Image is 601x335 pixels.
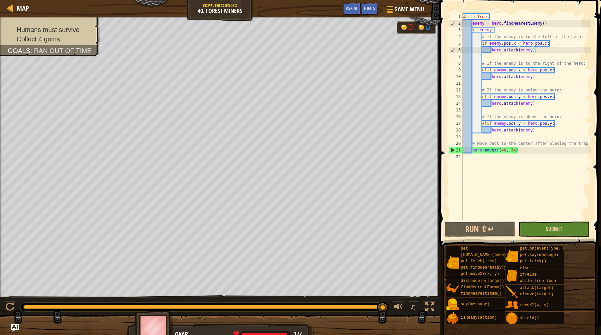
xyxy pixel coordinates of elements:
[11,324,19,332] button: Ask AI
[461,279,504,283] span: distanceTo(target)
[30,47,34,54] span: :
[449,47,463,53] div: 6
[446,312,459,324] img: portrait.png
[520,259,546,264] span: pet.trick()
[449,153,463,160] div: 22
[461,259,497,264] span: pet.fetch(item)
[520,246,582,251] span: pet.on(eventType, handler)
[546,225,562,233] span: Submit
[461,302,489,307] span: say(message)
[449,20,463,27] div: 2
[449,147,463,153] div: 21
[520,279,556,283] span: while-true loop
[461,265,526,270] span: pet.findNearestByType(type)
[449,27,463,33] div: 3
[461,285,504,290] span: findNearestEnemy()
[8,25,93,34] li: Humans must survive
[446,256,459,269] img: portrait.png
[449,140,463,147] div: 20
[17,35,62,43] span: Collect 4 gems.
[8,34,93,44] li: Collect 4 gems.
[449,33,463,40] div: 4
[461,253,509,257] span: [DOMAIN_NAME](enemy)
[449,73,463,80] div: 10
[382,3,428,18] button: Game Menu
[520,253,558,257] span: pet.say(message)
[520,286,554,290] span: attack(target)
[34,47,91,54] span: Ran out of time
[423,301,436,315] button: Toggle fullscreen
[449,93,463,100] div: 13
[343,3,361,15] button: Ask AI
[449,67,463,73] div: 9
[520,316,539,321] span: shield()
[520,303,549,307] span: moveXY(x, y)
[410,302,417,312] span: ♫
[392,301,405,315] button: Adjust volume
[13,4,29,13] a: Map
[449,53,463,60] div: 7
[519,222,589,237] button: Submit
[520,266,530,271] span: else
[449,113,463,120] div: 16
[446,282,459,295] img: portrait.png
[394,5,424,14] span: Game Menu
[409,301,420,315] button: ♫
[461,315,497,320] span: isReady(action)
[449,40,463,47] div: 5
[449,133,463,140] div: 19
[506,312,518,325] img: portrait.png
[461,246,468,251] span: pet
[449,100,463,107] div: 14
[520,272,537,277] span: if/else
[364,5,375,11] span: Hints
[449,80,463,87] div: 11
[17,26,79,33] span: Humans must survive
[449,87,463,93] div: 12
[17,4,29,13] span: Map
[506,286,518,298] img: portrait.png
[444,222,515,237] button: Run ⇧↵
[461,272,499,276] span: pet.moveXY(x, y)
[449,120,463,127] div: 17
[449,13,463,20] div: 1
[506,250,518,262] img: portrait.png
[425,23,432,31] div: 0
[397,21,436,34] div: Team 'humans' has 0 gold. Team 'ogres' has 0 gold.
[506,299,518,312] img: portrait.png
[3,301,17,315] button: ⌘ + P: Play
[520,292,554,297] span: cleave(target)
[461,291,502,296] span: findNearestItem()
[446,298,459,311] img: portrait.png
[449,60,463,67] div: 8
[8,47,30,54] span: Goals
[449,107,463,113] div: 15
[346,5,357,11] span: Ask AI
[449,127,463,133] div: 18
[408,23,415,31] div: 0
[506,269,518,282] img: portrait.png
